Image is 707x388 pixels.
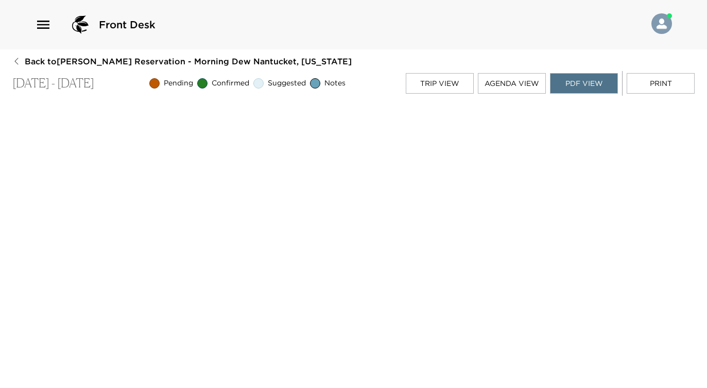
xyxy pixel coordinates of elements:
span: Suggested [268,78,306,89]
iframe: Trip PDF [12,100,695,379]
button: Print [627,73,695,94]
span: Front Desk [99,17,156,32]
img: logo [68,12,93,37]
p: [DATE] - [DATE] [12,76,94,91]
span: Notes [324,78,346,89]
button: PDF View [550,73,618,94]
button: Trip View [406,73,474,94]
button: Back to[PERSON_NAME] Reservation - Morning Dew Nantucket, [US_STATE] [12,56,352,67]
img: User [651,13,672,34]
span: Back to [PERSON_NAME] Reservation - Morning Dew Nantucket, [US_STATE] [25,56,352,67]
span: Pending [164,78,193,89]
span: Confirmed [212,78,249,89]
button: Agenda View [478,73,546,94]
